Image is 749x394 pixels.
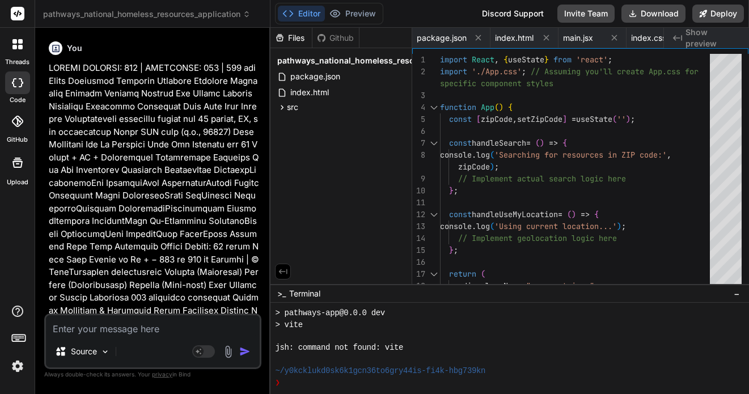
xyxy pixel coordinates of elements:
[476,114,481,124] span: [
[275,319,302,331] span: > vite
[458,233,617,243] span: // Implement geolocation logic here
[5,57,29,67] label: threads
[472,221,476,231] span: .
[472,150,476,160] span: .
[275,377,281,388] span: ❯
[508,54,544,65] span: useState
[289,288,320,299] span: Terminal
[426,280,441,292] div: Click to collapse the range.
[476,150,490,160] span: log
[463,281,522,291] span: div className
[440,78,553,88] span: specific component styles
[685,27,740,49] span: Show preview
[412,125,425,137] div: 6
[270,32,312,44] div: Files
[458,173,626,184] span: // Implement actual search logic here
[526,281,594,291] span: "app-container"
[8,357,27,376] img: settings
[7,135,28,145] label: GitHub
[275,307,384,319] span: > pathways-app@0.0.0 dev
[544,54,549,65] span: }
[67,43,82,54] h6: You
[289,86,330,99] span: index.html
[412,280,425,292] div: 18
[621,221,626,231] span: ;
[277,55,484,66] span: pathways_national_homeless_resources_application
[522,66,526,77] span: ;
[572,114,576,124] span: =
[557,5,615,23] button: Invite Team
[44,369,261,380] p: Always double-check its answers. Your in Bind
[412,256,425,268] div: 16
[440,66,467,77] span: import
[412,149,425,161] div: 8
[440,221,472,231] span: console
[449,209,472,219] span: const
[517,114,562,124] span: setZipCode
[412,137,425,149] div: 7
[277,288,286,299] span: >_
[454,245,458,255] span: ;
[458,162,490,172] span: zipCode
[562,138,567,148] span: {
[222,345,235,358] img: attachment
[472,138,526,148] span: handleSearch
[494,221,617,231] span: 'Using current location...'
[481,269,485,279] span: (
[287,101,298,113] span: src
[43,9,251,20] span: pathways_national_homeless_resources_application
[494,150,667,160] span: 'Searching for resources in ZIP code:'
[562,114,567,124] span: ]
[412,221,425,232] div: 13
[412,173,425,185] div: 9
[531,66,699,77] span: // Assuming you'll create App.css for
[472,209,558,219] span: handleUseMyLocation
[275,365,485,376] span: ~/y0kcklukd0sk6k1gcn36to6gry44is-fi4k-hbg739kn
[513,114,517,124] span: ,
[563,32,593,44] span: main.jsx
[412,90,425,101] div: 3
[549,138,558,148] span: =>
[412,54,425,66] div: 1
[426,101,441,113] div: Click to collapse the range.
[449,138,472,148] span: const
[472,66,522,77] span: './App.css'
[417,32,467,44] span: package.json
[458,281,463,291] span: <
[100,347,110,357] img: Pick Models
[278,6,325,22] button: Editor
[503,54,508,65] span: {
[490,150,494,160] span: (
[495,32,534,44] span: index.html
[526,138,531,148] span: =
[576,114,612,124] span: useState
[289,70,341,83] span: package.json
[594,281,599,291] span: >
[239,346,251,357] img: icon
[152,371,172,378] span: privacy
[621,5,685,23] button: Download
[412,268,425,280] div: 17
[426,209,441,221] div: Click to collapse the range.
[572,209,576,219] span: )
[731,285,742,303] button: −
[481,102,494,112] span: App
[567,209,572,219] span: (
[508,102,513,112] span: {
[7,177,28,187] label: Upload
[449,269,476,279] span: return
[540,138,544,148] span: )
[494,162,499,172] span: ;
[631,32,666,44] span: index.css
[535,138,540,148] span: (
[494,102,499,112] span: (
[617,221,621,231] span: )
[494,54,499,65] span: ,
[426,268,441,280] div: Click to collapse the range.
[576,54,608,65] span: 'react'
[454,185,458,196] span: ;
[412,113,425,125] div: 5
[412,209,425,221] div: 12
[481,114,513,124] span: zipCode
[449,114,472,124] span: const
